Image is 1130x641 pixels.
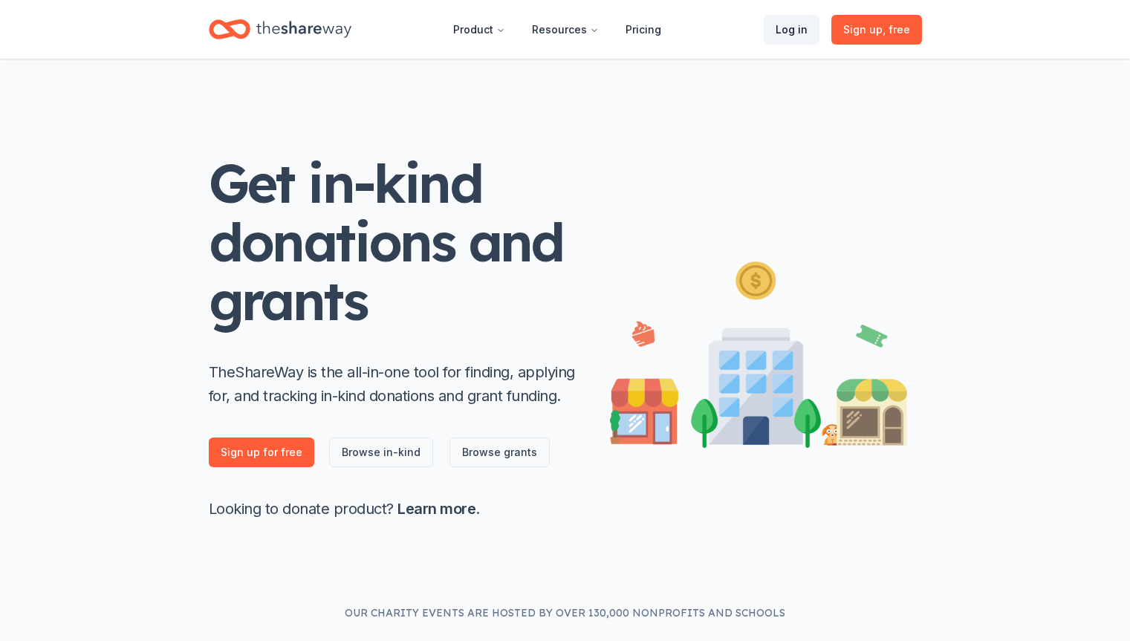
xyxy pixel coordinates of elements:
[397,500,475,518] a: Learn more
[209,360,580,408] p: TheShareWay is the all-in-one tool for finding, applying for, and tracking in-kind donations and ...
[614,15,673,45] a: Pricing
[520,15,611,45] button: Resources
[209,437,314,467] a: Sign up for free
[883,23,910,36] span: , free
[441,15,517,45] button: Product
[441,12,673,47] nav: Main
[610,256,907,448] img: Illustration for landing page
[209,497,580,521] p: Looking to donate product? .
[209,154,580,331] h1: Get in-kind donations and grants
[209,12,351,47] a: Home
[449,437,550,467] a: Browse grants
[831,15,922,45] a: Sign up, free
[764,15,819,45] a: Log in
[843,21,910,39] span: Sign up
[329,437,433,467] a: Browse in-kind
